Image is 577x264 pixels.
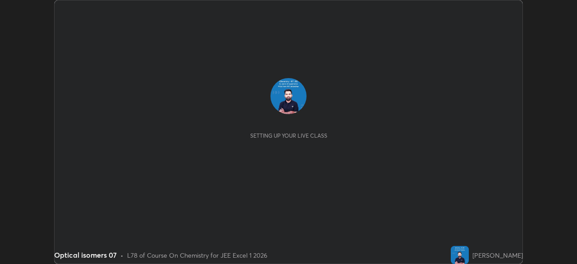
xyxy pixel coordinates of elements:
[54,250,117,260] div: Optical isomers 07
[472,250,523,260] div: [PERSON_NAME]
[270,78,307,114] img: 5d08488de79a497091e7e6dfb017ba0b.jpg
[127,250,267,260] div: L78 of Course On Chemistry for JEE Excel 1 2026
[250,132,327,139] div: Setting up your live class
[451,246,469,264] img: 5d08488de79a497091e7e6dfb017ba0b.jpg
[120,250,124,260] div: •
